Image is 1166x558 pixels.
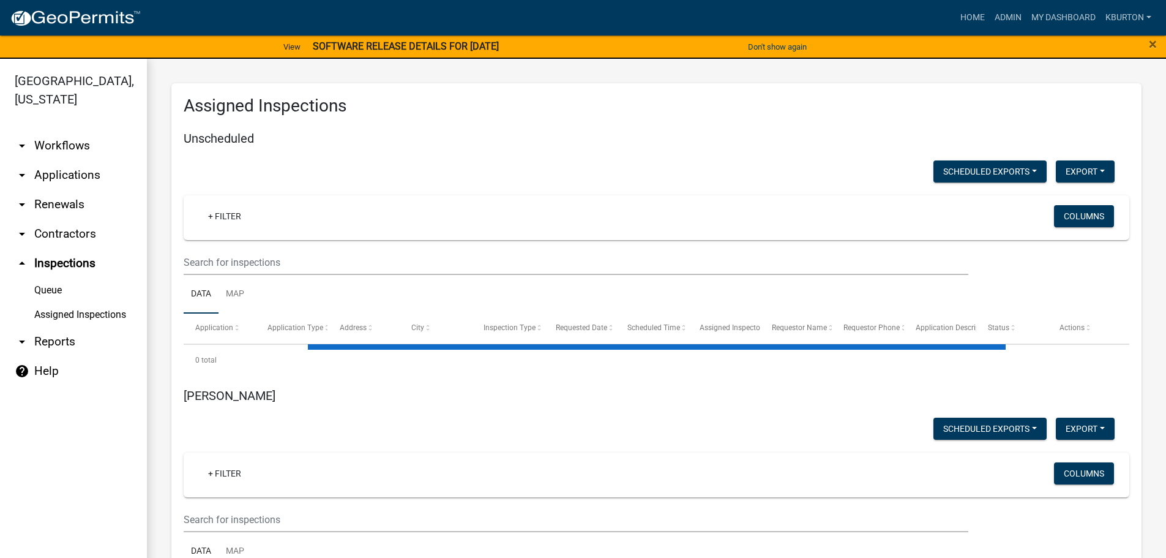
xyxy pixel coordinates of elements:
[904,314,976,343] datatable-header-cell: Application Description
[772,323,827,332] span: Requestor Name
[1056,418,1115,440] button: Export
[1056,160,1115,183] button: Export
[184,314,256,343] datatable-header-cell: Application
[15,334,29,349] i: arrow_drop_down
[700,323,763,332] span: Assigned Inspector
[916,323,993,332] span: Application Description
[1101,6,1156,29] a: kburton
[340,323,367,332] span: Address
[313,40,499,52] strong: SOFTWARE RELEASE DETAILS FOR [DATE]
[988,323,1009,332] span: Status
[484,323,536,332] span: Inspection Type
[278,37,305,57] a: View
[15,197,29,212] i: arrow_drop_down
[15,138,29,153] i: arrow_drop_down
[184,250,968,275] input: Search for inspections
[556,323,607,332] span: Requested Date
[184,507,968,532] input: Search for inspections
[1054,462,1114,484] button: Columns
[472,314,544,343] datatable-header-cell: Inspection Type
[955,6,990,29] a: Home
[1059,323,1085,332] span: Actions
[411,323,424,332] span: City
[743,37,812,57] button: Don't show again
[544,314,616,343] datatable-header-cell: Requested Date
[198,205,251,227] a: + Filter
[15,256,29,271] i: arrow_drop_up
[616,314,688,343] datatable-header-cell: Scheduled Time
[1026,6,1101,29] a: My Dashboard
[195,323,233,332] span: Application
[184,388,1129,403] h5: [PERSON_NAME]
[256,314,328,343] datatable-header-cell: Application Type
[184,96,1129,116] h3: Assigned Inspections
[832,314,904,343] datatable-header-cell: Requestor Phone
[198,462,251,484] a: + Filter
[1054,205,1114,227] button: Columns
[184,275,219,314] a: Data
[933,160,1047,183] button: Scheduled Exports
[933,418,1047,440] button: Scheduled Exports
[760,314,832,343] datatable-header-cell: Requestor Name
[184,131,1129,146] h5: Unscheduled
[184,345,1129,375] div: 0 total
[976,314,1048,343] datatable-header-cell: Status
[15,364,29,379] i: help
[327,314,400,343] datatable-header-cell: Address
[15,227,29,241] i: arrow_drop_down
[219,275,252,314] a: Map
[688,314,760,343] datatable-header-cell: Assigned Inspector
[1149,36,1157,53] span: ×
[1149,37,1157,51] button: Close
[15,168,29,183] i: arrow_drop_down
[990,6,1026,29] a: Admin
[627,323,680,332] span: Scheduled Time
[843,323,900,332] span: Requestor Phone
[400,314,472,343] datatable-header-cell: City
[1048,314,1120,343] datatable-header-cell: Actions
[267,323,323,332] span: Application Type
